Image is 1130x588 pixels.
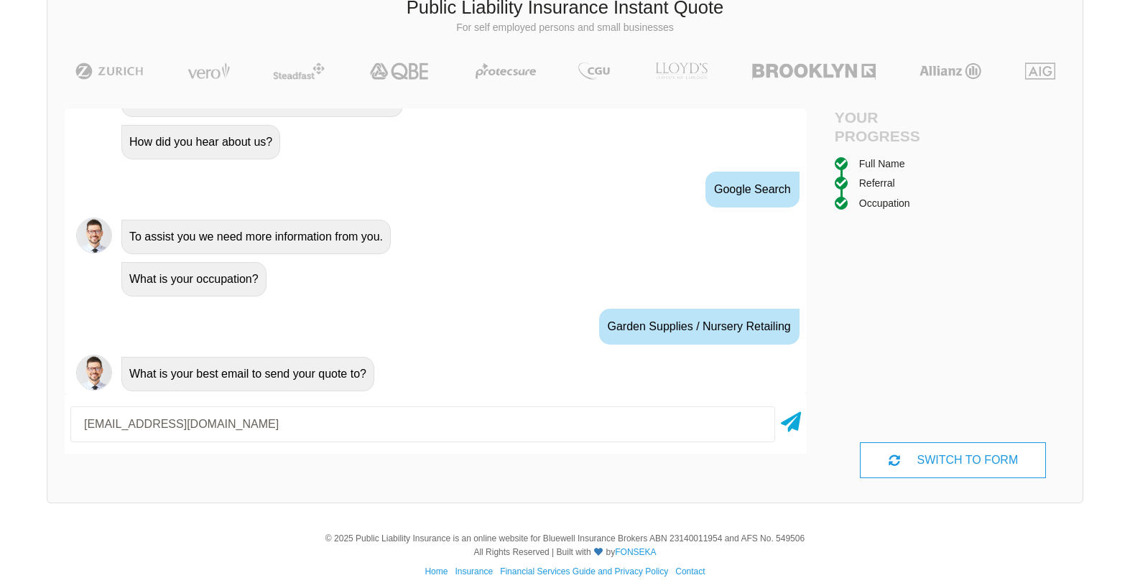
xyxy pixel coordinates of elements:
[705,172,800,207] div: Google Search
[121,357,374,391] div: What is your best email to send your quote to?
[76,355,112,391] img: Chatbot | PLI
[267,62,330,80] img: Steadfast | Public Liability Insurance
[121,262,267,297] div: What is your occupation?
[76,218,112,253] img: Chatbot | PLI
[573,62,616,80] img: CGU | Public Liability Insurance
[500,566,668,577] a: Financial Services Guide and Privacy Policy
[121,125,280,159] div: How did you hear about us?
[470,62,542,80] img: Protecsure | Public Liability Insurance
[835,108,953,144] h4: Your Progress
[859,195,910,211] div: Occupation
[912,62,988,80] img: Allianz | Public Liability Insurance
[859,175,895,191] div: Referral
[455,566,493,577] a: Insurance
[1019,62,1062,80] img: AIG | Public Liability Insurance
[746,62,881,80] img: Brooklyn | Public Liability Insurance
[425,566,448,577] a: Home
[181,62,236,80] img: Vero | Public Liability Insurance
[70,406,775,442] input: Your email
[675,566,705,577] a: Contact
[615,547,656,557] a: FONSEKA
[647,62,716,80] img: LLOYD's | Public Liability Insurance
[58,21,1072,35] p: For self employed persons and small businesses
[860,442,1046,478] div: SWITCH TO FORM
[599,309,800,345] div: Garden Supplies / Nursery Retailing
[361,62,439,80] img: QBE | Public Liability Insurance
[859,156,905,172] div: Full Name
[121,220,391,254] div: To assist you we need more information from you.
[69,62,150,80] img: Zurich | Public Liability Insurance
